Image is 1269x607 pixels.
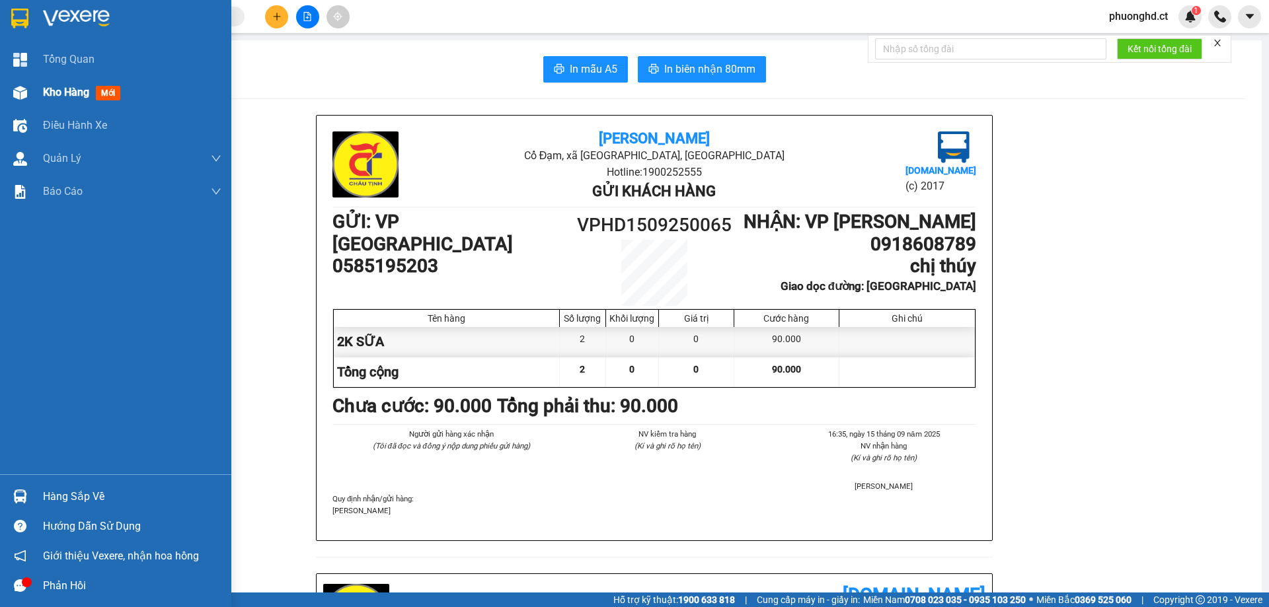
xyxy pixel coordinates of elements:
button: plus [265,5,288,28]
span: caret-down [1244,11,1256,22]
b: Giao dọc đường: [GEOGRAPHIC_DATA] [781,279,976,293]
span: Hỗ trợ kỹ thuật: [613,592,735,607]
strong: 0369 525 060 [1075,594,1132,605]
h1: 0918608789 [735,233,976,256]
sup: 1 [1192,6,1201,15]
b: NHẬN : VP [PERSON_NAME] [744,211,976,232]
button: printerIn biên nhận 80mm [638,56,766,83]
div: 0 [659,327,734,357]
span: Điều hành xe [43,117,107,133]
span: Tổng Quan [43,51,95,67]
b: Gửi khách hàng [592,183,716,199]
span: message [14,579,26,592]
span: aim [333,12,342,21]
div: 0 [606,327,659,357]
span: down [211,153,221,164]
li: NV kiểm tra hàng [575,428,759,440]
strong: 0708 023 035 - 0935 103 250 [905,594,1026,605]
div: 2K SỮA [334,327,560,357]
button: aim [327,5,350,28]
div: Cước hàng [738,313,835,324]
span: Miền Bắc [1036,592,1132,607]
span: Kho hàng [43,86,89,98]
span: 0 [693,364,699,375]
span: printer [648,63,659,76]
div: Phản hồi [43,576,221,596]
img: icon-new-feature [1184,11,1196,22]
li: Hotline: 1900252555 [124,49,553,65]
span: In biên nhận 80mm [664,61,755,77]
img: logo.jpg [332,131,399,197]
img: logo-vxr [11,9,28,28]
span: plus [272,12,282,21]
div: Khối lượng [609,313,655,324]
i: (Kí và ghi rõ họ tên) [634,441,701,450]
li: NV nhận hàng [792,440,976,452]
button: printerIn mẫu A5 [543,56,628,83]
span: 90.000 [772,364,801,375]
span: In mẫu A5 [570,61,617,77]
img: dashboard-icon [13,53,27,67]
img: warehouse-icon [13,152,27,166]
span: phuonghd.ct [1098,8,1178,24]
img: warehouse-icon [13,489,27,503]
span: | [1141,592,1143,607]
h1: 0585195203 [332,255,574,277]
li: Hotline: 1900252555 [440,164,868,180]
span: ⚪️ [1029,597,1033,602]
li: Người gửi hàng xác nhận [359,428,543,440]
span: Giới thiệu Vexere, nhận hoa hồng [43,548,199,564]
span: down [211,186,221,197]
li: [PERSON_NAME] [792,480,976,492]
div: Hàng sắp về [43,487,221,507]
button: Kết nối tổng đài [1117,38,1202,59]
p: [PERSON_NAME] [332,505,976,517]
b: Chưa cước : 90.000 [332,395,492,417]
li: Cổ Đạm, xã [GEOGRAPHIC_DATA], [GEOGRAPHIC_DATA] [440,147,868,164]
img: logo.jpg [17,17,83,83]
span: Kết nối tổng đài [1128,42,1192,56]
img: logo.jpg [938,131,970,163]
img: warehouse-icon [13,86,27,100]
div: Hướng dẫn sử dụng [43,517,221,536]
img: phone-icon [1214,11,1226,22]
b: GỬI : VP [GEOGRAPHIC_DATA] [17,96,197,140]
span: close [1213,38,1222,48]
li: (c) 2017 [905,178,976,194]
span: | [745,592,747,607]
b: [PERSON_NAME] [599,130,710,147]
span: mới [96,86,120,100]
span: Cung cấp máy in - giấy in: [757,592,860,607]
li: 16:35, ngày 15 tháng 09 năm 2025 [792,428,976,440]
b: GỬI : VP [GEOGRAPHIC_DATA] [332,211,513,255]
span: file-add [303,12,312,21]
span: 0 [629,364,634,375]
div: Tên hàng [337,313,556,324]
b: [DOMAIN_NAME] [905,165,976,176]
button: file-add [296,5,319,28]
span: 1 [1194,6,1198,15]
input: Nhập số tổng đài [875,38,1106,59]
span: printer [554,63,564,76]
button: caret-down [1238,5,1261,28]
b: Tổng phải thu: 90.000 [497,395,678,417]
span: Miền Nam [863,592,1026,607]
div: Quy định nhận/gửi hàng : [332,493,976,517]
div: Số lượng [563,313,602,324]
span: notification [14,550,26,562]
div: 2 [560,327,606,357]
img: warehouse-icon [13,119,27,133]
li: Cổ Đạm, xã [GEOGRAPHIC_DATA], [GEOGRAPHIC_DATA] [124,32,553,49]
b: [DOMAIN_NAME] [843,584,985,606]
div: 90.000 [734,327,839,357]
h1: chị thúy [735,255,976,277]
i: (Tôi đã đọc và đồng ý nộp dung phiếu gửi hàng) [373,441,530,450]
span: 2 [580,364,585,375]
span: Báo cáo [43,183,83,199]
span: Tổng cộng [337,364,399,380]
span: question-circle [14,520,26,532]
img: solution-icon [13,185,27,199]
strong: 1900 633 818 [678,594,735,605]
span: copyright [1196,595,1205,604]
div: Giá trị [662,313,730,324]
